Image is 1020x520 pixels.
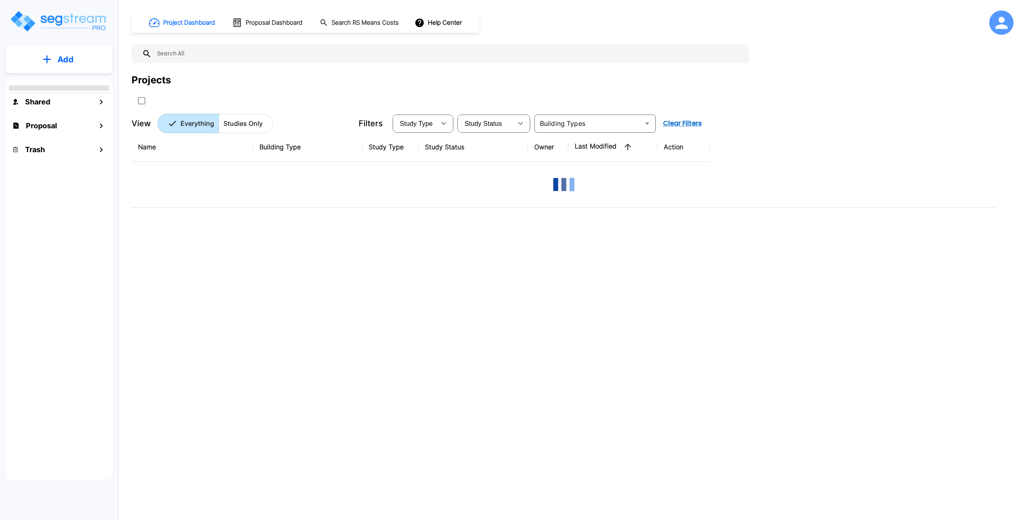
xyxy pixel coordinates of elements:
[132,132,253,162] th: Name
[25,144,45,155] h1: Trash
[362,132,419,162] th: Study Type
[419,132,528,162] th: Study Status
[660,115,705,132] button: Clear Filters
[465,120,502,127] span: Study Status
[146,14,219,32] button: Project Dashboard
[219,114,273,133] button: Studies Only
[132,117,151,129] p: View
[413,15,465,30] button: Help Center
[26,120,57,131] h1: Proposal
[163,18,215,28] h1: Project Dashboard
[537,118,640,129] input: Building Types
[253,132,362,162] th: Building Type
[157,114,219,133] button: Everything
[400,120,433,127] span: Study Type
[181,119,214,128] p: Everything
[25,96,50,107] h1: Shared
[57,53,74,66] p: Add
[132,73,171,87] div: Projects
[528,132,568,162] th: Owner
[394,112,436,135] div: Select
[568,132,657,162] th: Last Modified
[9,10,108,33] img: Logo
[548,168,580,201] img: Loading
[157,114,273,133] div: Platform
[657,132,710,162] th: Action
[246,18,302,28] h1: Proposal Dashboard
[223,119,263,128] p: Studies Only
[642,118,653,129] button: Open
[134,93,150,109] button: SelectAll
[6,48,113,71] button: Add
[331,18,399,28] h1: Search RS Means Costs
[359,117,383,129] p: Filters
[229,14,307,31] button: Proposal Dashboard
[152,45,745,63] input: Search All
[459,112,512,135] div: Select
[317,15,403,31] button: Search RS Means Costs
